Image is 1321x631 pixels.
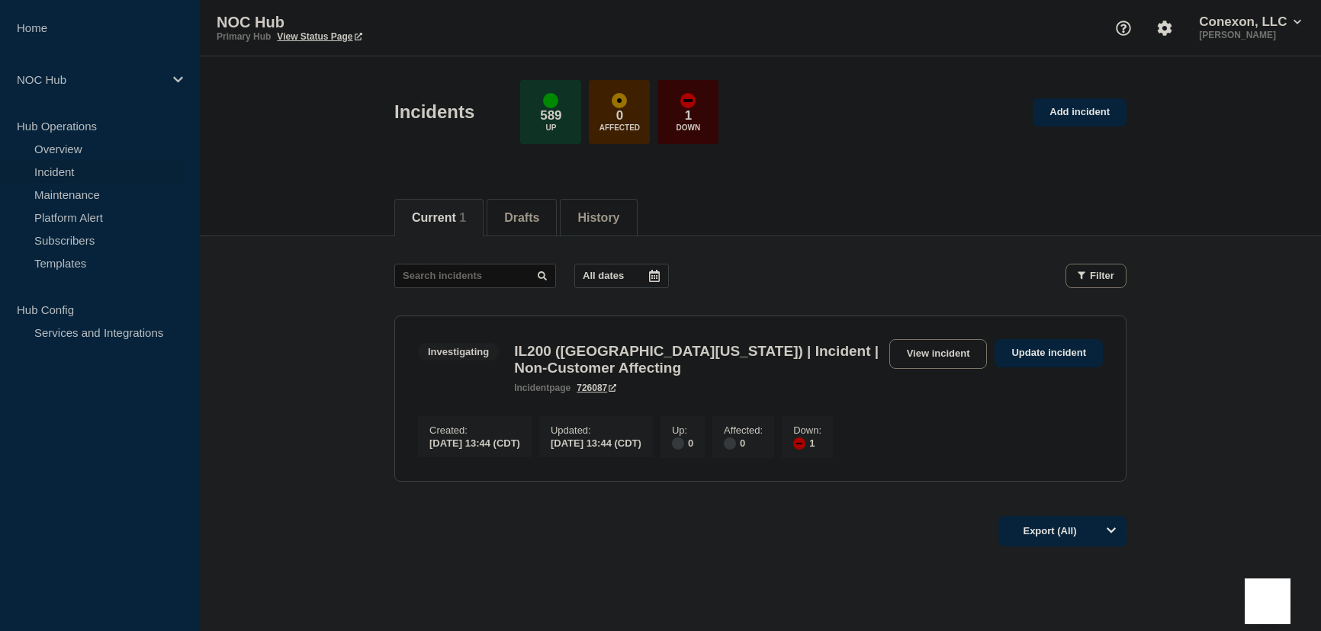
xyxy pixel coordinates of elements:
p: NOC Hub [17,73,163,86]
div: disabled [724,437,736,450]
p: page [514,383,571,393]
div: [DATE] 13:44 (CDT) [551,436,641,449]
div: [DATE] 13:44 (CDT) [429,436,520,449]
p: Primary Hub [217,31,271,42]
input: Search incidents [394,264,556,288]
div: up [543,93,558,108]
p: Up : [672,424,693,436]
a: Update incident [995,339,1103,367]
p: Down : [793,424,821,436]
span: Investigating [418,343,499,360]
button: Export (All) [998,516,1127,546]
p: [PERSON_NAME] [1196,30,1304,40]
button: Support [1107,12,1139,44]
p: Affected : [724,424,763,436]
span: Filter [1090,270,1114,281]
a: View Status Page [277,31,362,42]
p: 1 [685,108,692,123]
div: disabled [672,437,684,450]
p: 0 [616,108,623,123]
button: Drafts [504,211,539,225]
p: All dates [583,270,624,281]
p: 589 [540,108,561,123]
p: Up [545,123,556,132]
h3: IL200 ([GEOGRAPHIC_DATA][US_STATE]) | Incident | Non-Customer Affecting [514,343,881,376]
div: 0 [672,436,693,450]
button: Account settings [1149,12,1181,44]
div: 0 [724,436,763,450]
div: 1 [793,436,821,450]
a: Add incident [1033,98,1127,127]
a: 726087 [577,383,616,393]
p: NOC Hub [217,14,522,31]
p: Down [677,123,701,132]
a: View incident [889,339,988,369]
iframe: Help Scout Beacon - Open [1245,578,1290,624]
p: Updated : [551,424,641,436]
button: History [577,211,619,225]
button: Options [1096,516,1127,546]
div: affected [612,93,627,108]
button: All dates [574,264,669,288]
p: Affected [599,123,640,132]
button: Filter [1065,264,1127,288]
p: Created : [429,424,520,436]
h1: Incidents [394,101,474,123]
div: down [793,437,805,450]
div: down [680,93,696,108]
button: Conexon, LLC [1196,14,1304,30]
span: 1 [459,211,466,224]
button: Current 1 [412,211,466,225]
span: incident [514,383,549,393]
